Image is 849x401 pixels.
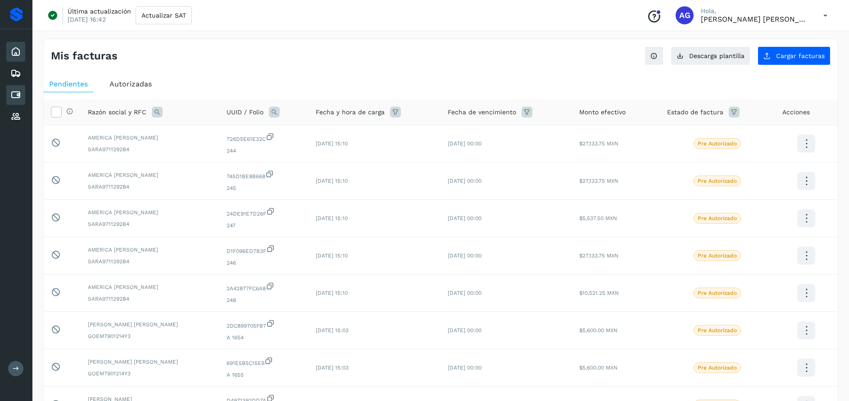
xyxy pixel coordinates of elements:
[88,108,146,117] span: Razón social y RFC
[448,290,481,296] span: [DATE] 00:00
[88,320,212,329] span: [PERSON_NAME] [PERSON_NAME]
[227,259,302,267] span: 246
[88,145,212,153] span: SARA9711292B4
[88,220,212,228] span: SARA9711292B4
[579,215,617,221] span: $5,537.50 MXN
[698,215,737,221] p: Pre Autorizado
[667,108,723,117] span: Estado de factura
[448,140,481,147] span: [DATE] 00:00
[227,356,302,367] span: 691E5B5C15E9
[227,371,302,379] span: A 1655
[316,252,348,259] span: [DATE] 15:10
[698,252,737,259] p: Pre Autorizado
[88,369,212,378] span: GOEM7901214Y3
[227,170,302,180] span: 745D1BE8B668
[579,327,617,333] span: $5,600.00 MXN
[88,171,212,179] span: AMERICA [PERSON_NAME]
[316,178,348,184] span: [DATE] 15:10
[88,332,212,340] span: GOEM7901214Y3
[448,215,481,221] span: [DATE] 00:00
[88,283,212,291] span: AMERICA [PERSON_NAME]
[227,221,302,230] span: 247
[227,184,302,192] span: 245
[88,246,212,254] span: AMERICA [PERSON_NAME]
[51,50,118,63] h4: Mis facturas
[579,108,626,117] span: Monto efectivo
[579,140,618,147] span: $27,133.75 MXN
[316,108,385,117] span: Fecha y hora de carga
[316,290,348,296] span: [DATE] 15:10
[316,140,348,147] span: [DATE] 15:10
[136,6,192,24] button: Actualizar SAT
[88,295,212,303] span: SARA9711292B4
[448,327,481,333] span: [DATE] 00:00
[227,147,302,155] span: 244
[141,12,186,18] span: Actualizar SAT
[689,53,745,59] span: Descarga plantilla
[49,80,88,88] span: Pendientes
[698,140,737,147] p: Pre Autorizado
[698,365,737,371] p: Pre Autorizado
[701,7,809,15] p: Hola,
[6,63,25,83] div: Embarques
[88,183,212,191] span: SARA9711292B4
[579,365,617,371] span: $5,600.00 MXN
[316,215,348,221] span: [DATE] 15:10
[782,108,810,117] span: Acciones
[68,7,131,15] p: Última actualización
[448,252,481,259] span: [DATE] 00:00
[88,358,212,366] span: [PERSON_NAME] [PERSON_NAME]
[316,365,349,371] span: [DATE] 15:03
[6,107,25,126] div: Proveedores
[6,42,25,62] div: Inicio
[68,15,106,23] p: [DATE] 16:42
[227,333,302,342] span: A 1654
[109,80,152,88] span: Autorizadas
[227,282,302,293] span: 2A42877FC6A8
[448,365,481,371] span: [DATE] 00:00
[776,53,825,59] span: Cargar facturas
[698,290,737,296] p: Pre Autorizado
[701,15,809,23] p: Abigail Gonzalez Leon
[227,244,302,255] span: D1F096ED7B3F
[579,178,618,184] span: $27,133.75 MXN
[227,296,302,304] span: 248
[227,108,263,117] span: UUID / Folio
[579,252,618,259] span: $27,133.75 MXN
[448,108,516,117] span: Fecha de vencimiento
[758,46,831,65] button: Cargar facturas
[88,134,212,142] span: AMERICA [PERSON_NAME]
[448,178,481,184] span: [DATE] 00:00
[88,208,212,216] span: AMERICA [PERSON_NAME]
[698,178,737,184] p: Pre Autorizado
[227,319,302,330] span: 2DC899705FB7
[6,85,25,105] div: Cuentas por pagar
[316,327,349,333] span: [DATE] 15:03
[698,327,737,333] p: Pre Autorizado
[671,46,750,65] button: Descarga plantilla
[88,257,212,266] span: SARA9711292B4
[227,132,302,143] span: 726D5E61E32C
[227,207,302,218] span: 24DE91E7D26F
[579,290,619,296] span: $10,521.25 MXN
